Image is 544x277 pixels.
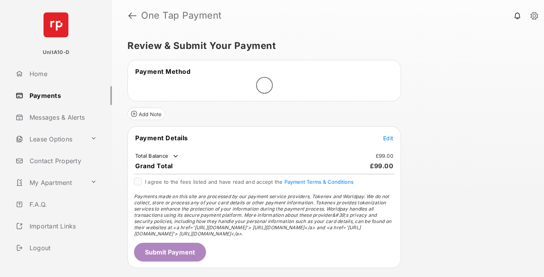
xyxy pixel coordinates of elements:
button: Edit [383,134,393,142]
span: I agree to the fees listed and have read and accept the [145,179,354,185]
td: £99.00 [375,152,394,159]
a: Messages & Alerts [12,108,112,127]
h5: Review & Submit Your Payment [127,41,522,51]
a: Contact Property [12,152,112,170]
span: Payment Details [135,134,188,142]
strong: One Tap Payment [141,11,222,20]
span: £99.00 [370,162,393,170]
a: Logout [12,239,112,257]
p: UnitA10-D [43,49,69,56]
td: Total Balance [135,152,180,160]
img: svg+xml;base64,PHN2ZyB4bWxucz0iaHR0cDovL3d3dy53My5vcmcvMjAwMC9zdmciIHdpZHRoPSI2NCIgaGVpZ2h0PSI2NC... [44,12,68,37]
span: Edit [383,135,393,141]
a: My Apartment [12,173,87,192]
a: Payments [12,86,112,105]
a: Important Links [12,217,100,235]
a: Lease Options [12,130,87,148]
button: I agree to the fees listed and have read and accept the [284,179,354,185]
button: Submit Payment [134,243,206,261]
a: F.A.Q. [12,195,112,214]
a: Home [12,64,112,83]
span: Payments made on this site are processed by our payment service providers, Tokenex and Worldpay. ... [134,193,391,237]
span: Grand Total [135,162,173,170]
button: Add Note [127,108,165,120]
span: Payment Method [135,68,190,75]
